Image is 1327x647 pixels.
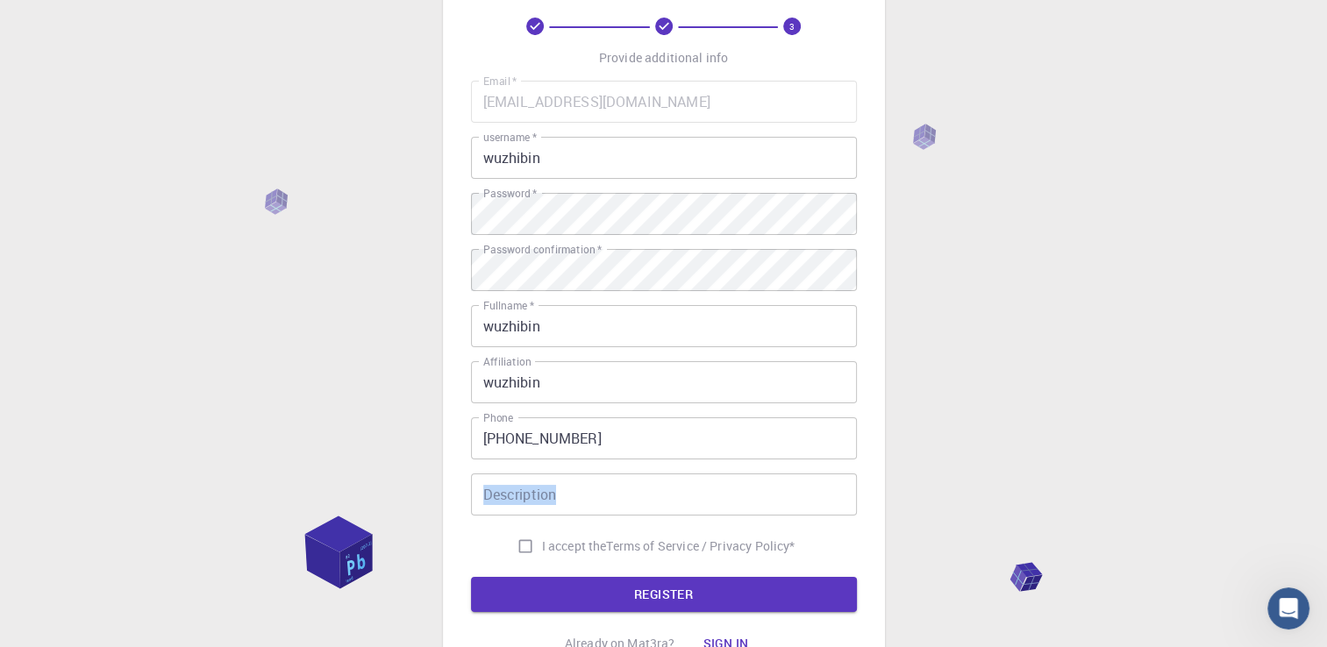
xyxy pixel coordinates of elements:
label: Email [483,74,517,89]
label: username [483,130,537,145]
iframe: Intercom live chat [1267,587,1309,629]
p: Terms of Service / Privacy Policy * [606,537,795,555]
label: Fullname [483,298,534,313]
label: Phone [483,410,513,425]
label: Affiliation [483,354,531,369]
label: Password [483,186,537,201]
button: REGISTER [471,577,857,612]
p: Provide additional info [599,49,728,67]
a: Terms of Service / Privacy Policy* [606,537,795,555]
span: I accept the [542,537,607,555]
text: 3 [789,20,795,32]
label: Password confirmation [483,242,602,257]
